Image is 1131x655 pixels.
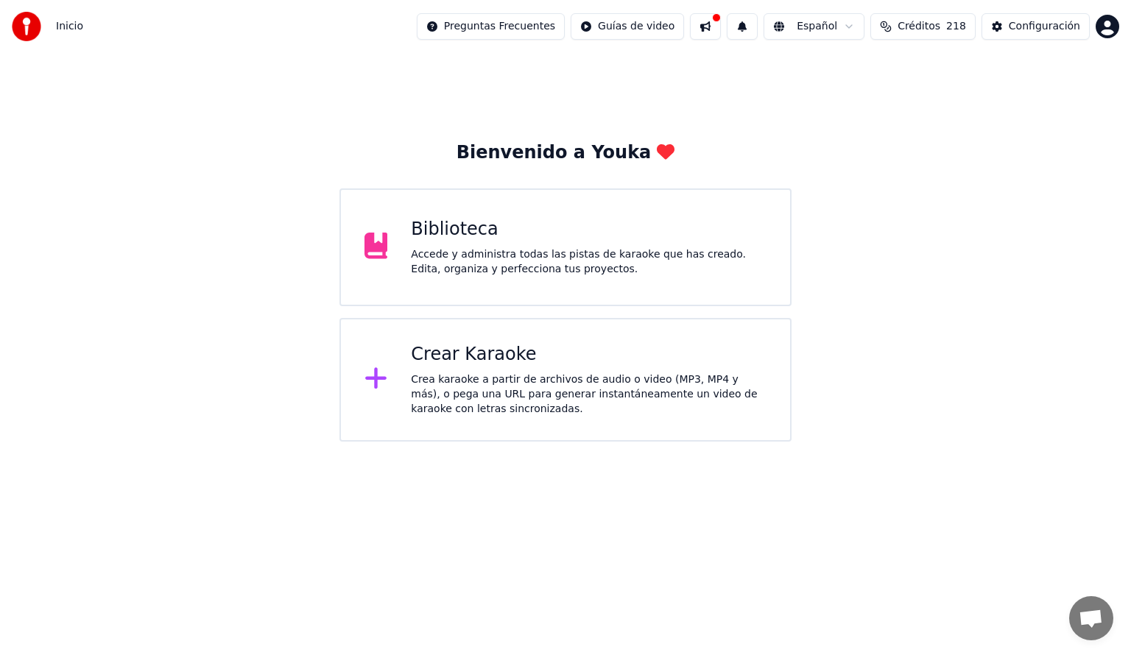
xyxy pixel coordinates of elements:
div: Crea karaoke a partir de archivos de audio o video (MP3, MP4 y más), o pega una URL para generar ... [411,372,767,417]
button: Configuración [982,13,1090,40]
div: Accede y administra todas las pistas de karaoke que has creado. Edita, organiza y perfecciona tus... [411,247,767,277]
span: Inicio [56,19,83,34]
a: Chat abierto [1069,596,1113,640]
div: Bienvenido a Youka [457,141,675,165]
button: Guías de video [571,13,684,40]
div: Configuración [1009,19,1080,34]
div: Crear Karaoke [411,343,767,367]
img: youka [12,12,41,41]
button: Preguntas Frecuentes [417,13,565,40]
button: Créditos218 [870,13,976,40]
nav: breadcrumb [56,19,83,34]
span: Créditos [898,19,940,34]
span: 218 [946,19,966,34]
div: Biblioteca [411,218,767,241]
